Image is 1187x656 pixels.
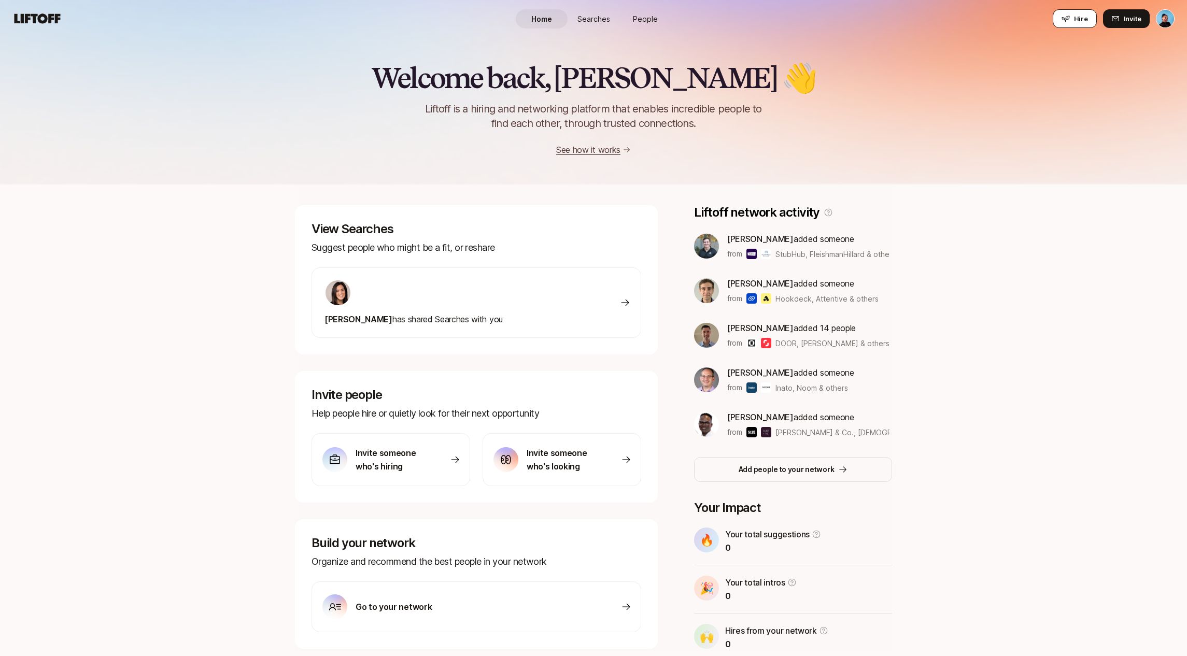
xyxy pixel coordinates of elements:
[746,293,757,304] img: Hookdeck
[694,412,719,437] img: 2835204d_fab2_40e4_99ab_e880f119cb53.jpg
[746,427,757,437] img: Slauson & Co.
[746,249,757,259] img: StubHub
[694,323,719,348] img: bf8f663c_42d6_4f7d_af6b_5f71b9527721.jpg
[619,9,671,28] a: People
[408,102,779,131] p: Liftoff is a hiring and networking platform that enables incredible people to find each other, th...
[727,367,794,378] span: [PERSON_NAME]
[694,205,819,220] p: Liftoff network activity
[727,323,794,333] span: [PERSON_NAME]
[727,321,889,335] p: added 14 people
[725,576,785,589] p: Your total intros
[761,427,771,437] img: LGBT+ VC
[531,13,552,24] span: Home
[577,13,610,24] span: Searches
[694,278,719,303] img: cf244ee0_a39c_404c_a1c6_b5e6122c67f6.jpg
[694,501,892,515] p: Your Impact
[1103,9,1150,28] button: Invite
[694,234,719,259] img: 693b5162_ef66_4b44_9d30_536e8008663b.jpg
[727,426,742,438] p: from
[516,9,568,28] a: Home
[312,240,641,255] p: Suggest people who might be a fit, or reshare
[633,13,658,24] span: People
[556,145,620,155] a: See how it works
[775,250,896,259] span: StubHub, FleishmanHillard & others
[727,234,794,244] span: [PERSON_NAME]
[746,382,757,393] img: Inato
[727,277,879,290] p: added someone
[727,248,742,260] p: from
[725,527,810,541] p: Your total suggestions
[694,457,892,482] button: Add people to your network
[775,382,848,393] span: Inato, Noom & others
[324,314,392,324] span: [PERSON_NAME]
[775,293,879,304] span: Hookdeck, Attentive & others
[1156,10,1174,27] img: Janelle Bradley
[371,62,815,93] h2: Welcome back, [PERSON_NAME] 👋
[727,278,794,289] span: [PERSON_NAME]
[312,222,641,236] p: View Searches
[725,541,821,554] p: 0
[727,410,889,424] p: added someone
[725,624,817,637] p: Hires from your network
[739,463,835,476] p: Add people to your network
[761,293,771,304] img: Attentive
[727,366,854,379] p: added someone
[694,527,719,552] div: 🔥
[568,9,619,28] a: Searches
[694,576,719,601] div: 🎉
[312,406,641,421] p: Help people hire or quietly look for their next opportunity
[694,367,719,392] img: a8163552_46b3_43d6_9ef0_8442821dc43f.jpg
[727,381,742,394] p: from
[727,337,742,349] p: from
[324,314,503,324] span: has shared Searches with you
[356,446,428,473] p: Invite someone who's hiring
[1156,9,1175,28] button: Janelle Bradley
[1124,13,1141,24] span: Invite
[727,292,742,305] p: from
[1053,9,1097,28] button: Hire
[326,280,350,305] img: 71d7b91d_d7cb_43b4_a7ea_a9b2f2cc6e03.jpg
[746,338,757,348] img: DOOR
[775,338,889,349] span: DOOR, [PERSON_NAME] & others
[775,428,980,437] span: [PERSON_NAME] & Co., [DEMOGRAPHIC_DATA] VC & others
[694,624,719,649] div: 🙌
[725,637,828,651] p: 0
[761,249,771,259] img: FleishmanHillard
[312,536,641,550] p: Build your network
[761,382,771,393] img: Noom
[725,589,797,603] p: 0
[527,446,599,473] p: Invite someone who's looking
[312,554,641,569] p: Organize and recommend the best people in your network
[1074,13,1088,24] span: Hire
[356,600,432,614] p: Go to your network
[312,388,641,402] p: Invite people
[727,232,889,246] p: added someone
[761,338,771,348] img: Shutterstock
[727,412,794,422] span: [PERSON_NAME]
